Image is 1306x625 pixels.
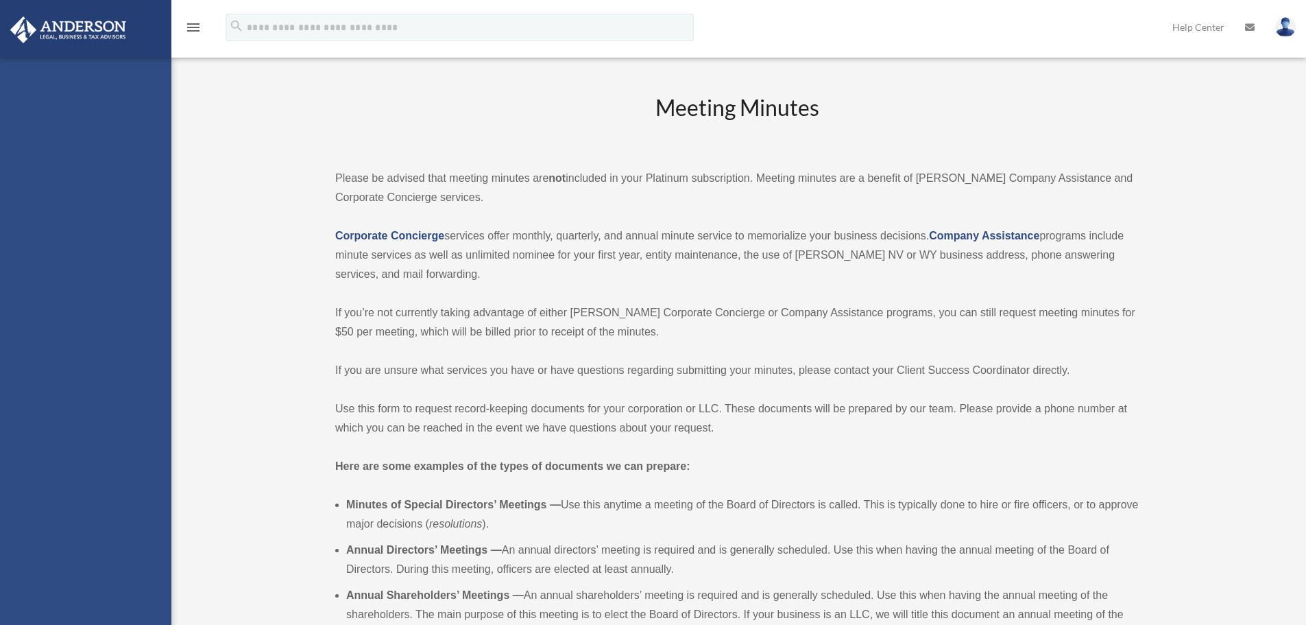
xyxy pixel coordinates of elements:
[335,460,690,472] strong: Here are some examples of the types of documents we can prepare:
[346,541,1139,579] li: An annual directors’ meeting is required and is generally scheduled. Use this when having the ann...
[335,399,1139,438] p: Use this form to request record-keeping documents for your corporation or LLC. These documents wi...
[1275,17,1296,37] img: User Pic
[335,169,1139,207] p: Please be advised that meeting minutes are included in your Platinum subscription. Meeting minute...
[335,303,1139,342] p: If you’re not currently taking advantage of either [PERSON_NAME] Corporate Concierge or Company A...
[335,361,1139,380] p: If you are unsure what services you have or have questions regarding submitting your minutes, ple...
[335,226,1139,284] p: services offer monthly, quarterly, and annual minute service to memorialize your business decisio...
[335,230,444,241] a: Corporate Concierge
[346,495,1139,534] li: Use this anytime a meeting of the Board of Directors is called. This is typically done to hire or...
[335,93,1139,150] h2: Meeting Minutes
[346,589,524,601] b: Annual Shareholders’ Meetings —
[548,172,566,184] strong: not
[185,19,202,36] i: menu
[346,499,561,510] b: Minutes of Special Directors’ Meetings —
[429,518,482,530] em: resolutions
[346,544,502,556] b: Annual Directors’ Meetings —
[929,230,1039,241] a: Company Assistance
[229,19,244,34] i: search
[6,16,130,43] img: Anderson Advisors Platinum Portal
[185,24,202,36] a: menu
